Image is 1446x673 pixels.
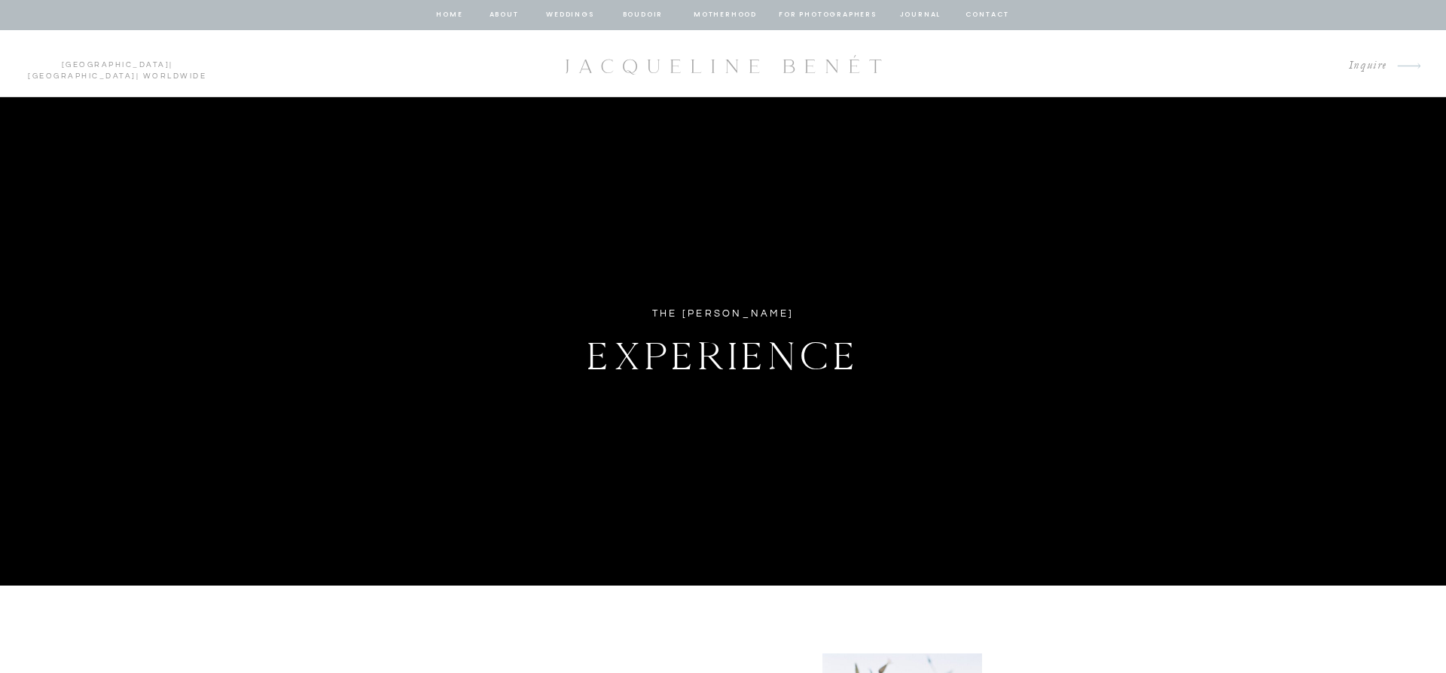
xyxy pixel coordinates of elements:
a: BOUDOIR [621,8,664,22]
a: Inquire [1337,56,1387,76]
a: [GEOGRAPHIC_DATA] [62,61,170,69]
a: home [435,8,464,22]
h1: Experience [506,326,940,378]
a: Motherhood [694,8,756,22]
a: about [488,8,520,22]
a: journal [897,8,944,22]
a: for photographers [779,8,877,22]
a: Weddings [545,8,596,22]
p: | | Worldwide [21,60,213,69]
a: contact [963,8,1011,22]
a: [GEOGRAPHIC_DATA] [28,72,136,80]
div: The [PERSON_NAME] [600,305,846,323]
